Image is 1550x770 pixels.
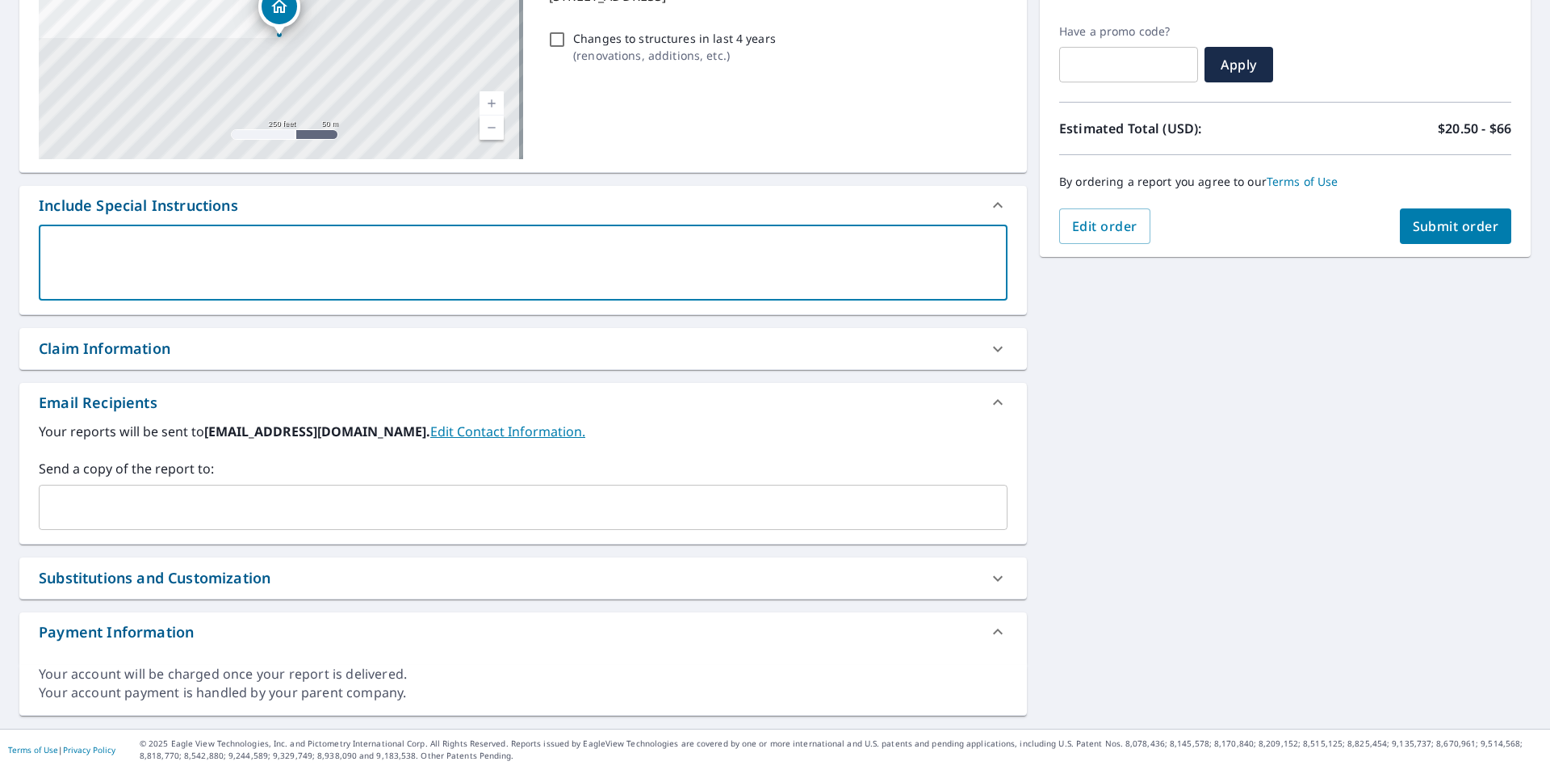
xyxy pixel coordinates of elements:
p: © 2025 Eagle View Technologies, Inc. and Pictometry International Corp. All Rights Reserved. Repo... [140,738,1542,762]
label: Have a promo code? [1059,24,1198,39]
p: ( renovations, additions, etc. ) [573,47,776,64]
div: Substitutions and Customization [39,567,270,589]
div: Your account will be charged once your report is delivered. [39,665,1007,684]
button: Edit order [1059,208,1150,244]
p: | [8,745,115,755]
a: Privacy Policy [63,744,115,755]
div: Payment Information [39,621,194,643]
label: Send a copy of the report to: [39,459,1007,478]
button: Apply [1204,47,1273,82]
div: Your account payment is handled by your parent company. [39,684,1007,702]
span: Submit order [1413,217,1499,235]
div: Email Recipients [39,392,157,414]
a: Current Level 17, Zoom In [480,91,504,116]
div: Payment Information [19,612,1027,651]
p: $20.50 - $66 [1438,119,1511,138]
p: By ordering a report you agree to our [1059,175,1511,189]
a: EditContactInfo [430,423,585,440]
div: Substitutions and Customization [19,558,1027,599]
div: Claim Information [39,338,170,360]
b: [EMAIL_ADDRESS][DOMAIN_NAME]. [204,423,430,440]
label: Your reports will be sent to [39,422,1007,441]
span: Edit order [1072,217,1137,235]
a: Terms of Use [1267,174,1338,189]
p: Estimated Total (USD): [1059,119,1285,138]
div: Claim Information [19,328,1027,369]
a: Current Level 17, Zoom Out [480,116,504,140]
div: Email Recipients [19,383,1027,422]
div: Include Special Instructions [39,195,238,217]
div: Include Special Instructions [19,186,1027,225]
a: Terms of Use [8,744,58,755]
p: Changes to structures in last 4 years [573,30,776,47]
button: Submit order [1400,208,1512,244]
span: Apply [1217,56,1260,74]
